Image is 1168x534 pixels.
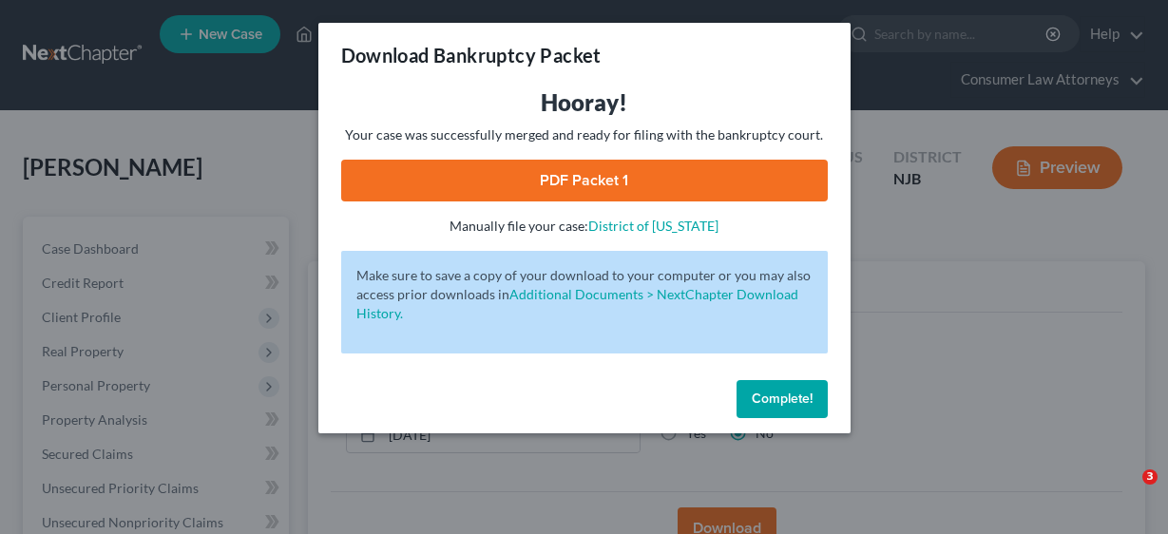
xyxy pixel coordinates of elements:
[1142,469,1158,485] span: 3
[752,391,813,407] span: Complete!
[341,217,828,236] p: Manually file your case:
[588,218,718,234] a: District of [US_STATE]
[341,87,828,118] h3: Hooray!
[356,286,798,321] a: Additional Documents > NextChapter Download History.
[356,266,813,323] p: Make sure to save a copy of your download to your computer or you may also access prior downloads in
[341,160,828,201] a: PDF Packet 1
[341,42,602,68] h3: Download Bankruptcy Packet
[737,380,828,418] button: Complete!
[341,125,828,144] p: Your case was successfully merged and ready for filing with the bankruptcy court.
[1103,469,1149,515] iframe: Intercom live chat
